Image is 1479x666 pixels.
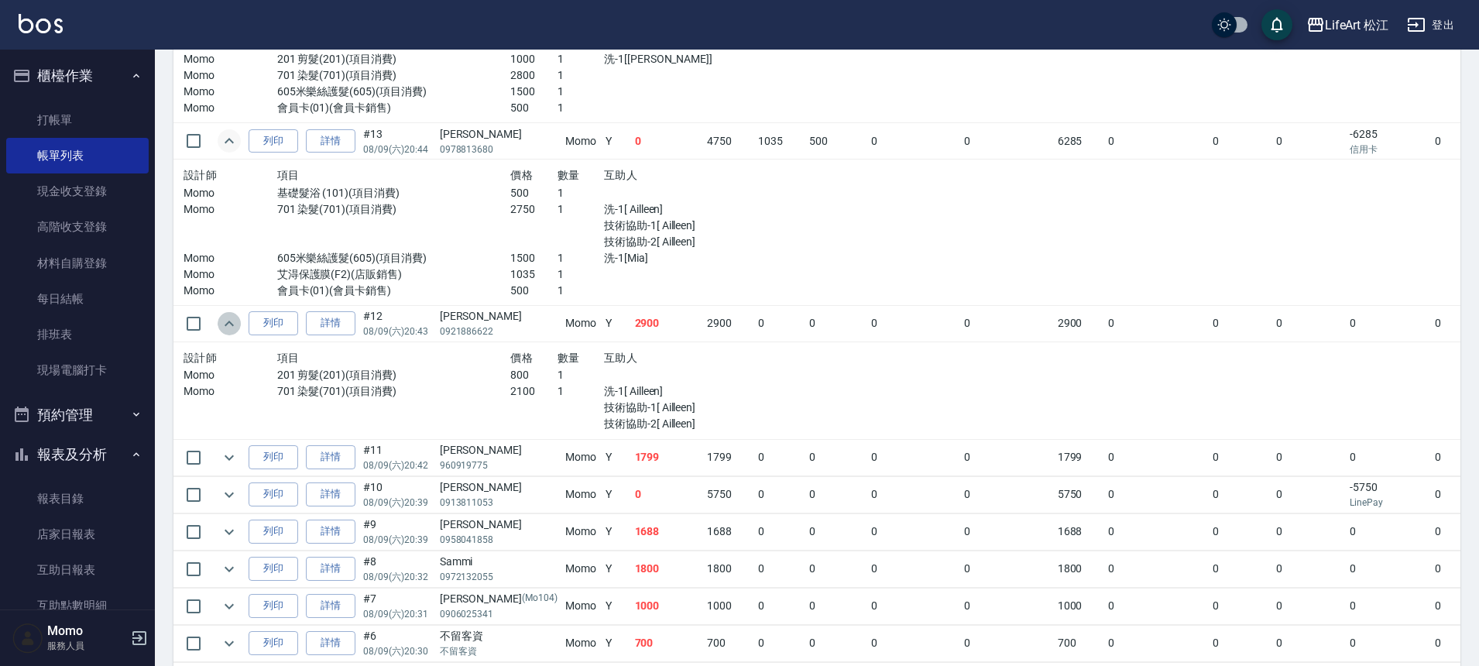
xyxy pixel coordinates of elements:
[6,245,149,281] a: 材料自購登錄
[1350,496,1427,510] p: LinePay
[960,551,1054,587] td: 0
[960,513,1054,550] td: 0
[960,476,1054,513] td: 0
[602,625,631,661] td: Y
[1346,551,1431,587] td: 0
[306,311,355,335] a: 詳情
[510,383,557,400] p: 2100
[960,588,1054,624] td: 0
[558,352,580,364] span: 數量
[1272,476,1347,513] td: 0
[510,169,533,181] span: 價格
[440,644,558,658] p: 不留客資
[6,395,149,435] button: 預約管理
[184,367,277,383] p: Momo
[440,570,558,584] p: 0972132055
[218,312,241,335] button: expand row
[359,625,436,661] td: #6
[1346,476,1431,513] td: -5750
[277,84,511,100] p: 605米樂絲護髮(605)(項目消費)
[249,520,298,544] button: 列印
[867,305,961,342] td: 0
[561,551,602,587] td: Momo
[47,623,126,639] h5: Momo
[249,594,298,618] button: 列印
[867,588,961,624] td: 0
[277,250,511,266] p: 605米樂絲護髮(605)(項目消費)
[249,311,298,335] button: 列印
[218,446,241,469] button: expand row
[754,476,805,513] td: 0
[703,123,754,160] td: 4750
[218,632,241,655] button: expand row
[1054,588,1105,624] td: 1000
[440,496,558,510] p: 0913811053
[277,51,511,67] p: 201 剪髮(201)(項目消費)
[558,67,604,84] p: 1
[1300,9,1395,41] button: LifeArt 松江
[1325,15,1389,35] div: LifeArt 松江
[703,588,754,624] td: 1000
[363,324,432,338] p: 08/09 (六) 20:43
[1054,625,1105,661] td: 700
[1272,551,1347,587] td: 0
[510,185,557,201] p: 500
[510,266,557,283] p: 1035
[558,266,604,283] p: 1
[19,14,63,33] img: Logo
[1054,439,1105,475] td: 1799
[1104,625,1208,661] td: 0
[1209,551,1272,587] td: 0
[867,551,961,587] td: 0
[12,623,43,654] img: Person
[6,352,149,388] a: 現場電腦打卡
[703,625,754,661] td: 700
[218,558,241,581] button: expand row
[363,644,432,658] p: 08/09 (六) 20:30
[867,439,961,475] td: 0
[604,383,744,400] p: 洗-1[ Ailleen]
[218,520,241,544] button: expand row
[277,201,511,218] p: 701 染髮(701)(項目消費)
[604,218,744,234] p: 技術協助-1[ Ailleen]
[522,591,558,607] p: (Mo104)
[631,123,704,160] td: 0
[1209,588,1272,624] td: 0
[604,234,744,250] p: 技術協助-2[ Ailleen]
[703,476,754,513] td: 5750
[558,51,604,67] p: 1
[602,588,631,624] td: Y
[359,513,436,550] td: #9
[805,625,867,661] td: 0
[631,476,704,513] td: 0
[604,169,637,181] span: 互助人
[604,51,744,67] p: 洗-1[[PERSON_NAME]]
[6,552,149,588] a: 互助日報表
[558,100,604,116] p: 1
[558,383,604,400] p: 1
[754,588,805,624] td: 0
[631,625,704,661] td: 700
[440,442,558,458] div: [PERSON_NAME]
[510,84,557,100] p: 1500
[440,607,558,621] p: 0906025341
[558,367,604,383] p: 1
[754,305,805,342] td: 0
[249,129,298,153] button: 列印
[1401,11,1460,39] button: 登出
[184,352,217,364] span: 設計師
[306,594,355,618] a: 詳情
[561,588,602,624] td: Momo
[510,352,533,364] span: 價格
[754,551,805,587] td: 0
[184,201,277,218] p: Momo
[805,551,867,587] td: 0
[1346,625,1431,661] td: 0
[440,628,558,644] div: 不留客資
[359,305,436,342] td: #12
[6,481,149,517] a: 報表目錄
[1104,439,1208,475] td: 0
[47,639,126,653] p: 服務人員
[440,458,558,472] p: 960919775
[359,551,436,587] td: #8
